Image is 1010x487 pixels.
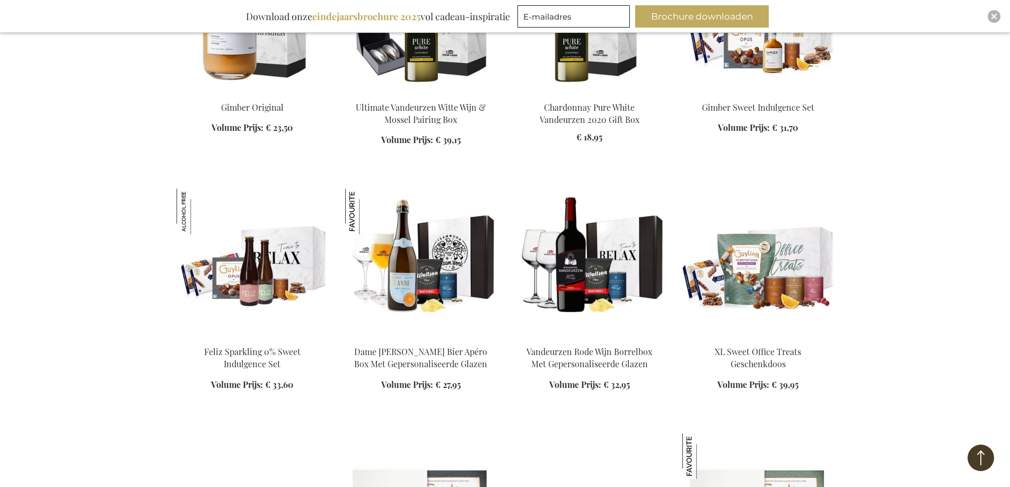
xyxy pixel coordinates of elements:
a: Gimber Sweet Indulgence Set Gimber Sweet Indulgence Set [682,88,834,99]
a: Feliz Sparkling 0% Sweet Indulgence Set Feliz Sparkling 0% Sweet Indulgence Set [177,333,328,343]
span: Volume Prijs: [718,122,770,133]
span: € 31,70 [772,122,798,133]
a: Chardonnay Pure White Vandeurzen 2018 Gift Box [514,88,665,99]
img: Vandeurzen Rode Wijn Borrelbox Met Gepersonaliseerde Glazen [514,189,665,337]
a: Ultimate Vandeurzen Witte Wijn & Mossel Pairing Box [356,102,486,125]
div: Download onze vol cadeau-inspiratie [241,5,515,28]
div: Close [988,10,1000,23]
a: Feliz Sparkling 0% Sweet Indulgence Set [204,346,301,369]
form: marketing offers and promotions [517,5,633,31]
span: Volume Prijs: [381,379,433,390]
img: Feliz Sparkling 0% Sweet Indulgence Set [177,189,328,337]
a: XL Sweet Office Treats Gift Box [682,333,834,343]
a: Vandeurzen Rode Wijn Borrelbox Met Gepersonaliseerde Glazen [514,333,665,343]
span: € 32,95 [603,379,630,390]
a: Vandeurzen Rode Wijn Borrelbox Met Gepersonaliseerde Glazen [526,346,652,369]
a: Volume Prijs: € 31,70 [718,122,798,134]
img: Close [991,13,997,20]
a: Chardonnay Pure White Vandeurzen 2020 Gift Box [540,102,639,125]
img: Guylian 'The Original Seashells' Pralines [682,433,728,479]
span: Volume Prijs: [549,379,601,390]
a: Volume Prijs: € 39,95 [717,379,798,391]
a: Volume Prijs: € 23,50 [212,122,293,134]
img: Dame Jeanne Brut Bier Apéro Box Met Gepersonaliseerde Glazen [345,189,391,234]
span: € 27,95 [435,379,461,390]
a: Gimber Original Gimber Original [177,88,328,99]
b: eindejaarsbrochure 2025 [312,10,420,23]
span: € 39,95 [771,379,798,390]
span: Volume Prijs: [211,379,263,390]
span: € 33,60 [265,379,293,390]
a: Gimber Original [221,102,284,113]
button: Brochure downloaden [635,5,769,28]
img: Dame Jeanne Champagne Beer Apéro Box With Personalised Glasses [345,189,497,337]
a: Volume Prijs: € 27,95 [381,379,461,391]
span: € 23,50 [266,122,293,133]
input: E-mailadres [517,5,630,28]
img: XL Sweet Office Treats Gift Box [682,189,834,337]
img: Feliz Sparkling 0% Sweet Indulgence Set [177,189,222,234]
span: Volume Prijs: [717,379,769,390]
a: Volume Prijs: € 33,60 [211,379,293,391]
span: Volume Prijs: [381,134,433,145]
span: € 18,95 [576,131,602,143]
a: Dame Jeanne Champagne Beer Apéro Box With Personalised Glasses Dame Jeanne Brut Bier Apéro Box Me... [345,333,497,343]
span: Volume Prijs: [212,122,264,133]
a: Gimber Sweet Indulgence Set [702,102,814,113]
a: Dame [PERSON_NAME] Bier Apéro Box Met Gepersonaliseerde Glazen [354,346,487,369]
a: Ultimate Vandeurzen White Wine & Mussel Pairing Box Ultimate Vandeurzen Witte Wijn & Mossel Pairi... [345,88,497,99]
a: XL Sweet Office Treats Geschenkdoos [715,346,801,369]
a: Volume Prijs: € 39,15 [381,134,461,146]
span: € 39,15 [435,134,461,145]
a: Volume Prijs: € 32,95 [549,379,630,391]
